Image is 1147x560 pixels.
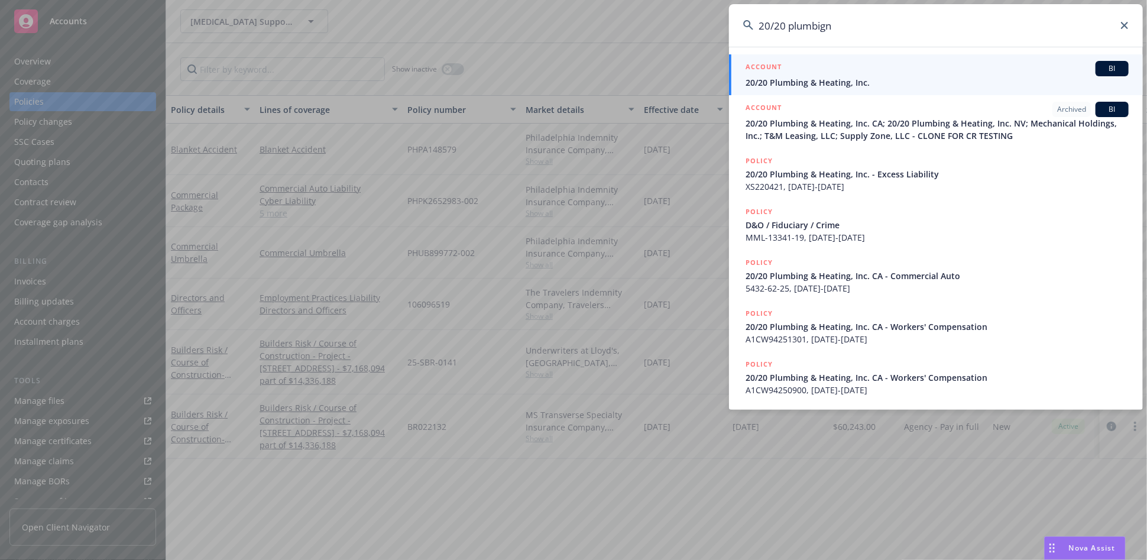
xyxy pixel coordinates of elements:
a: POLICY20/20 Plumbing & Heating, Inc. CA - Workers' CompensationA1CW94251301, [DATE]-[DATE] [729,301,1143,352]
span: 20/20 Plumbing & Heating, Inc. - Excess Liability [746,168,1129,180]
h5: ACCOUNT [746,102,782,116]
span: BI [1100,104,1124,115]
h5: POLICY [746,358,773,370]
span: D&O / Fiduciary / Crime [746,219,1129,231]
h5: POLICY [746,206,773,218]
h5: POLICY [746,155,773,167]
span: MML-13341-19, [DATE]-[DATE] [746,231,1129,244]
span: 20/20 Plumbing & Heating, Inc. CA; 20/20 Plumbing & Heating, Inc. NV; Mechanical Holdings, Inc.; ... [746,117,1129,142]
h5: POLICY [746,257,773,268]
span: 20/20 Plumbing & Heating, Inc. CA - Workers' Compensation [746,321,1129,333]
a: ACCOUNTArchivedBI20/20 Plumbing & Heating, Inc. CA; 20/20 Plumbing & Heating, Inc. NV; Mechanical... [729,95,1143,148]
span: 20/20 Plumbing & Heating, Inc. CA - Commercial Auto [746,270,1129,282]
div: Drag to move [1045,537,1059,559]
span: 20/20 Plumbing & Heating, Inc. CA - Workers' Compensation [746,371,1129,384]
a: POLICY20/20 Plumbing & Heating, Inc. - Excess LiabilityXS220421, [DATE]-[DATE] [729,148,1143,199]
h5: POLICY [746,307,773,319]
button: Nova Assist [1044,536,1126,560]
a: POLICY20/20 Plumbing & Heating, Inc. CA - Workers' CompensationA1CW94250900, [DATE]-[DATE] [729,352,1143,403]
span: 20/20 Plumbing & Heating, Inc. [746,76,1129,89]
span: Nova Assist [1069,543,1116,553]
span: A1CW94250900, [DATE]-[DATE] [746,384,1129,396]
span: 5432-62-25, [DATE]-[DATE] [746,282,1129,294]
a: ACCOUNTBI20/20 Plumbing & Heating, Inc. [729,54,1143,95]
span: BI [1100,63,1124,74]
h5: ACCOUNT [746,61,782,75]
a: POLICY20/20 Plumbing & Heating, Inc. CA - Commercial Auto5432-62-25, [DATE]-[DATE] [729,250,1143,301]
a: POLICYD&O / Fiduciary / CrimeMML-13341-19, [DATE]-[DATE] [729,199,1143,250]
input: Search... [729,4,1143,47]
span: A1CW94251301, [DATE]-[DATE] [746,333,1129,345]
span: XS220421, [DATE]-[DATE] [746,180,1129,193]
span: Archived [1057,104,1086,115]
